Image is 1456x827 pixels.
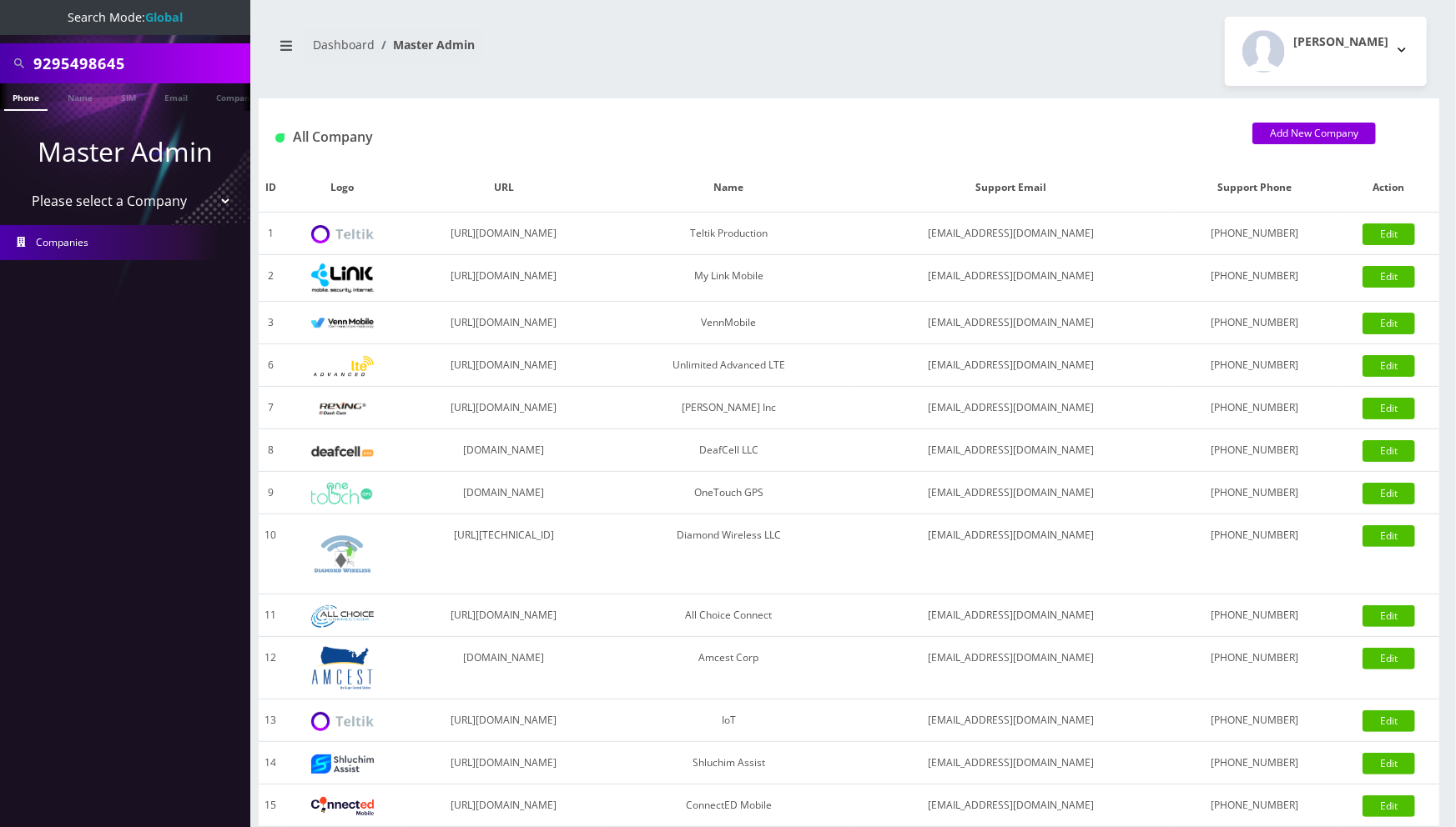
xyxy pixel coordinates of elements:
td: [PHONE_NUMBER] [1171,472,1338,514]
a: Edit [1363,313,1415,334]
td: [PHONE_NUMBER] [1171,637,1338,699]
td: [PHONE_NUMBER] [1171,387,1338,429]
td: My Link Mobile [606,255,852,302]
a: Edit [1363,483,1415,504]
td: 12 [259,637,282,699]
input: Search All Companies [33,48,246,79]
td: [EMAIL_ADDRESS][DOMAIN_NAME] [852,784,1171,827]
td: [EMAIL_ADDRESS][DOMAIN_NAME] [852,344,1171,387]
a: Edit [1363,753,1415,774]
a: Company [208,83,264,109]
td: 11 [259,594,282,637]
a: Edit [1363,795,1415,817]
a: Edit [1363,648,1415,669]
td: All Choice Connect [606,594,852,637]
td: [EMAIL_ADDRESS][DOMAIN_NAME] [852,637,1171,699]
a: Edit [1363,525,1415,547]
td: 3 [259,302,282,344]
td: [DOMAIN_NAME] [402,472,606,514]
td: [URL][DOMAIN_NAME] [402,213,606,255]
td: [EMAIL_ADDRESS][DOMAIN_NAME] [852,594,1171,637]
a: SIM [113,83,144,109]
td: 9 [259,472,282,514]
th: URL [402,163,606,213]
td: Unlimited Advanced LTE [606,344,852,387]
td: [URL][DOMAIN_NAME] [402,784,606,827]
td: [EMAIL_ADDRESS][DOMAIN_NAME] [852,213,1171,255]
td: 1 [259,213,282,255]
td: [DOMAIN_NAME] [402,637,606,699]
a: Edit [1363,398,1415,419]
td: [PHONE_NUMBER] [1171,742,1338,784]
img: ConnectED Mobile [311,797,374,815]
td: 15 [259,784,282,827]
td: 13 [259,699,282,742]
a: Add New Company [1252,123,1376,144]
img: Diamond Wireless LLC [311,523,374,585]
th: Support Phone [1171,163,1338,213]
img: My Link Mobile [311,263,374,293]
span: Companies [37,235,89,249]
img: Amcest Corp [311,645,374,690]
td: [EMAIL_ADDRESS][DOMAIN_NAME] [852,387,1171,429]
td: 6 [259,344,282,387]
td: [URL][DOMAIN_NAME] [402,344,606,387]
td: 14 [259,742,282,784]
td: Diamond Wireless LLC [606,514,852,594]
td: [PHONE_NUMBER] [1171,302,1338,344]
td: [PHONE_NUMBER] [1171,344,1338,387]
td: Shluchim Assist [606,742,852,784]
td: [URL][DOMAIN_NAME] [402,594,606,637]
img: Shluchim Assist [311,754,374,774]
h1: All Company [275,129,1227,145]
td: [EMAIL_ADDRESS][DOMAIN_NAME] [852,302,1171,344]
th: Logo [282,163,402,213]
a: Name [59,83,101,109]
td: [PHONE_NUMBER] [1171,699,1338,742]
td: [URL][DOMAIN_NAME] [402,742,606,784]
td: Amcest Corp [606,637,852,699]
td: Teltik Production [606,213,852,255]
td: [PHONE_NUMBER] [1171,429,1338,472]
td: [PERSON_NAME] Inc [606,387,852,429]
a: Edit [1363,355,1415,377]
a: Edit [1363,605,1415,627]
td: 10 [259,514,282,594]
a: Edit [1363,440,1415,462]
a: Edit [1363,223,1415,245]
img: IoT [311,712,374,731]
h2: [PERSON_NAME] [1293,35,1388,49]
span: Search Mode: [68,9,183,25]
td: [URL][DOMAIN_NAME] [402,387,606,429]
td: OneTouch GPS [606,472,852,514]
td: [EMAIL_ADDRESS][DOMAIN_NAME] [852,742,1171,784]
button: [PERSON_NAME] [1225,17,1427,86]
td: [EMAIL_ADDRESS][DOMAIN_NAME] [852,472,1171,514]
td: [EMAIL_ADDRESS][DOMAIN_NAME] [852,699,1171,742]
th: Name [606,163,852,213]
td: 2 [259,255,282,302]
img: Teltik Production [311,225,374,244]
td: [URL][TECHNICAL_ID] [402,514,606,594]
td: [PHONE_NUMBER] [1171,255,1338,302]
td: [DOMAIN_NAME] [402,429,606,472]
td: 8 [259,429,282,472]
li: Master Admin [375,36,475,53]
td: [URL][DOMAIN_NAME] [402,255,606,302]
a: Phone [4,83,48,111]
img: Rexing Inc [311,401,374,417]
a: Edit [1363,266,1415,288]
td: IoT [606,699,852,742]
td: [PHONE_NUMBER] [1171,594,1338,637]
a: Edit [1363,710,1415,732]
td: [EMAIL_ADDRESS][DOMAIN_NAME] [852,429,1171,472]
td: ConnectED Mobile [606,784,852,827]
td: [PHONE_NUMBER] [1171,784,1338,827]
td: [EMAIL_ADDRESS][DOMAIN_NAME] [852,514,1171,594]
td: DeafCell LLC [606,429,852,472]
td: [URL][DOMAIN_NAME] [402,302,606,344]
td: [PHONE_NUMBER] [1171,213,1338,255]
td: [PHONE_NUMBER] [1171,514,1338,594]
img: All Company [275,133,285,143]
img: DeafCell LLC [311,446,374,457]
